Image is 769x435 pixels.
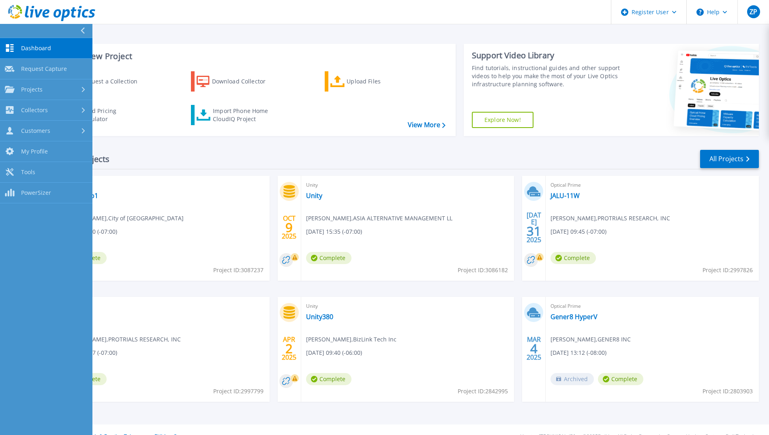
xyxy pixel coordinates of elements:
div: OCT 2025 [281,213,297,242]
span: Optical Prime [551,181,754,190]
a: Unity380 [306,313,333,321]
a: Request a Collection [58,71,148,92]
span: Dashboard [21,45,51,52]
a: All Projects [700,150,759,168]
a: Download Collector [191,71,281,92]
span: Optical Prime [61,181,265,190]
a: Upload Files [325,71,415,92]
span: [DATE] 09:45 (-07:00) [551,227,606,236]
a: Cloud Pricing Calculator [58,105,148,125]
span: My Profile [21,148,48,155]
span: Complete [306,373,351,385]
div: APR 2025 [281,334,297,363]
div: Import Phone Home CloudIQ Project [213,107,276,123]
span: ZP [750,9,757,15]
span: Projects [21,86,43,93]
span: [DATE] 13:12 (-08:00) [551,348,606,357]
a: View More [408,121,446,129]
span: Unity [306,181,510,190]
span: [PERSON_NAME] , City of [GEOGRAPHIC_DATA] [61,214,184,223]
span: [PERSON_NAME] , BizLink Tech Inc [306,335,396,344]
span: Project ID: 2997826 [703,266,753,275]
a: JALU-11W [551,192,580,200]
span: 4 [530,345,538,352]
span: Project ID: 2803903 [703,387,753,396]
span: 31 [527,228,541,235]
span: Project ID: 3086182 [458,266,508,275]
div: Request a Collection [81,73,146,90]
span: [DATE] 15:35 (-07:00) [306,227,362,236]
span: Customers [21,127,50,134]
span: Project ID: 3087237 [213,266,263,275]
span: Collectors [21,107,48,114]
a: Gener8 HyperV [551,313,598,321]
span: Optical Prime [551,302,754,311]
span: Complete [598,373,643,385]
span: [PERSON_NAME] , PROTRIALS RESEARCH, INC [61,335,181,344]
span: [PERSON_NAME] , PROTRIALS RESEARCH, INC [551,214,670,223]
span: Archived [551,373,594,385]
div: Upload Files [347,73,411,90]
span: PowerSizer [21,189,51,196]
div: [DATE] 2025 [526,213,542,242]
span: Complete [306,252,351,264]
span: Optical Prime [61,302,265,311]
a: Explore Now! [472,112,533,128]
span: Tools [21,168,35,176]
h3: Start a New Project [58,52,445,61]
span: 9 [285,224,293,231]
span: Project ID: 2997799 [213,387,263,396]
span: [PERSON_NAME] , ASIA ALTERNATIVE MANAGEMENT LL [306,214,452,223]
span: [DATE] 09:40 (-06:00) [306,348,362,357]
div: Download Collector [212,73,277,90]
span: Project ID: 2842995 [458,387,508,396]
div: Cloud Pricing Calculator [79,107,144,123]
div: MAR 2025 [526,334,542,363]
span: 2 [285,345,293,352]
span: [PERSON_NAME] , GENER8 INC [551,335,631,344]
span: Complete [551,252,596,264]
span: Request Capture [21,65,67,72]
a: Unity [306,192,322,200]
span: Unity [306,302,510,311]
div: Find tutorials, instructional guides and other support videos to help you make the most of your L... [472,64,622,88]
div: Support Video Library [472,50,622,61]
